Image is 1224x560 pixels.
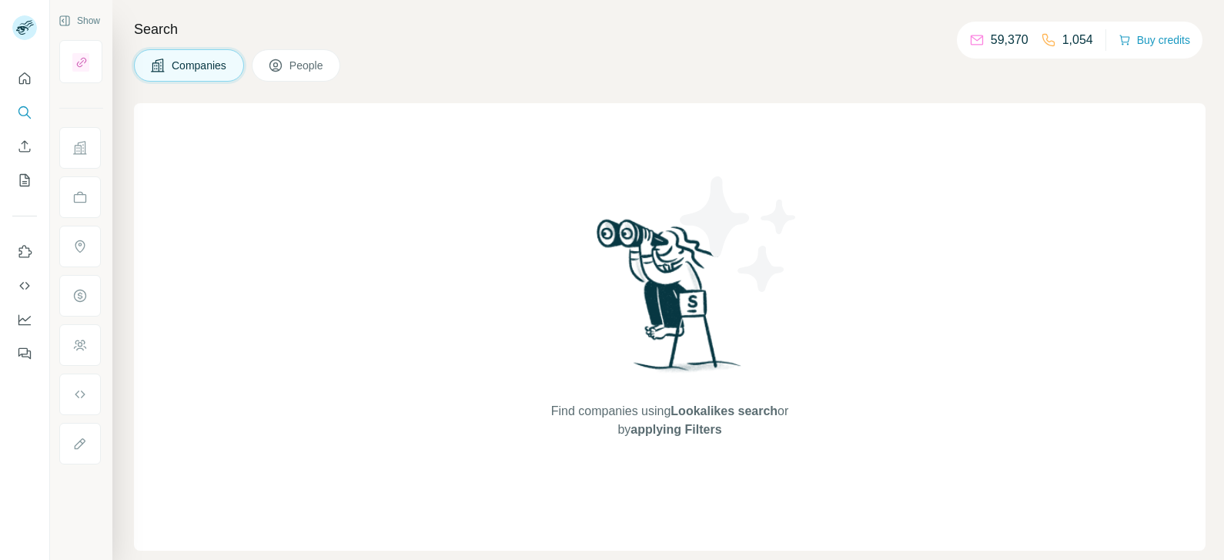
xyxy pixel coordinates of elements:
button: Use Surfe on LinkedIn [12,238,37,266]
button: Buy credits [1119,29,1190,51]
p: 59,370 [991,31,1028,49]
span: People [289,58,325,73]
span: applying Filters [630,423,721,436]
img: Surfe Illustration - Stars [670,165,808,303]
button: Use Surfe API [12,272,37,300]
button: Feedback [12,340,37,367]
img: Surfe Illustration - Woman searching with binoculars [590,215,750,387]
span: Lookalikes search [671,404,778,417]
button: Enrich CSV [12,132,37,160]
button: Show [48,9,111,32]
button: Dashboard [12,306,37,334]
button: Quick start [12,65,37,92]
span: Find companies using or by [547,402,793,439]
p: 1,054 [1062,31,1093,49]
span: Companies [172,58,228,73]
h4: Search [134,18,1206,40]
button: My lists [12,166,37,194]
button: Search [12,99,37,126]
